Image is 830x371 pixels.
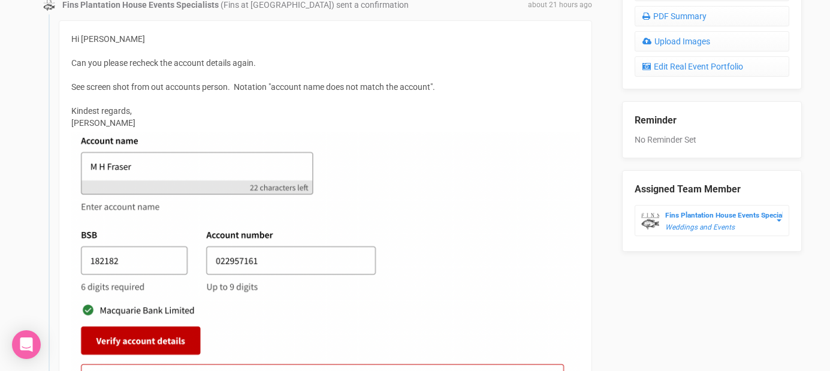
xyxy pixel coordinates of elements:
[635,102,789,146] div: No Reminder Set
[635,6,789,26] a: PDF Summary
[635,56,789,77] a: Edit Real Event Portfolio
[641,212,659,230] img: data
[665,211,795,219] strong: Fins Plantation House Events Specialists
[12,330,41,359] div: Open Intercom Messenger
[635,183,789,197] legend: Assigned Team Member
[665,223,735,231] em: Weddings and Events
[635,31,789,52] a: Upload Images
[635,114,789,128] legend: Reminder
[635,205,789,236] button: Fins Plantation House Events Specialists Weddings and Events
